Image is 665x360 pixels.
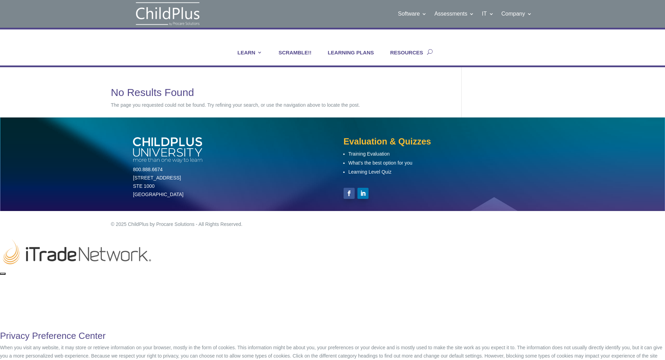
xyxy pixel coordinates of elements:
a: 800.888.6674 [133,167,163,172]
a: Follow on LinkedIn [357,188,369,199]
img: white-cpu-wordmark [133,137,202,163]
div: © 2025 ChildPlus by Procare Solutions - All Rights Reserved. [111,220,554,229]
a: SCRAMBLE!! [270,50,311,65]
a: Follow on Facebook [344,188,355,199]
a: Training Evaluation [348,151,390,157]
a: LEARNING PLANS [319,50,374,65]
h1: No Results Found [111,87,437,101]
a: [STREET_ADDRESS]STE 1000[GEOGRAPHIC_DATA] [133,175,184,197]
a: Learning Level Quiz [348,169,392,175]
a: What’s the best option for you [348,160,413,166]
h4: Evaluation & Quizzes [344,137,532,149]
a: LEARN [229,50,262,65]
p: The page you requested could not be found. Try refining your search, or use the navigation above ... [111,101,437,109]
a: RESOURCES [381,50,423,65]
